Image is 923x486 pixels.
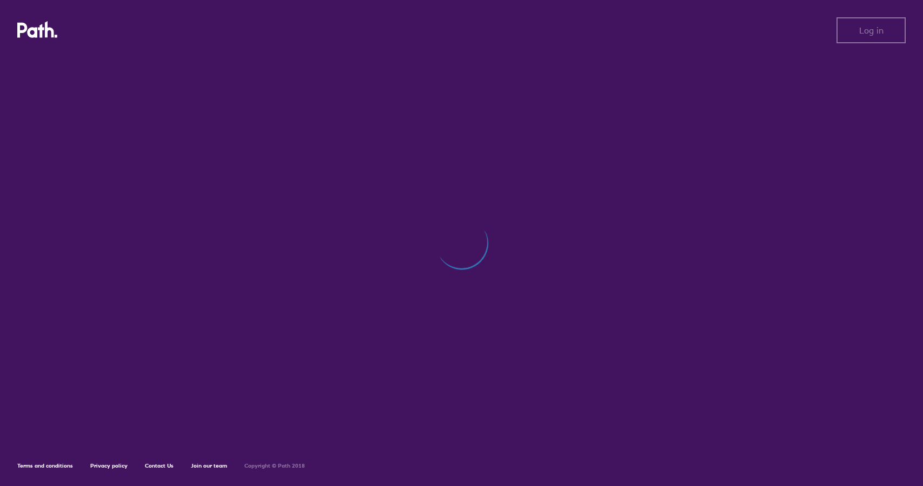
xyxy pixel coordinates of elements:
[90,462,128,469] a: Privacy policy
[244,463,305,469] h6: Copyright © Path 2018
[836,17,906,43] button: Log in
[191,462,227,469] a: Join our team
[17,462,73,469] a: Terms and conditions
[145,462,174,469] a: Contact Us
[859,25,884,35] span: Log in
